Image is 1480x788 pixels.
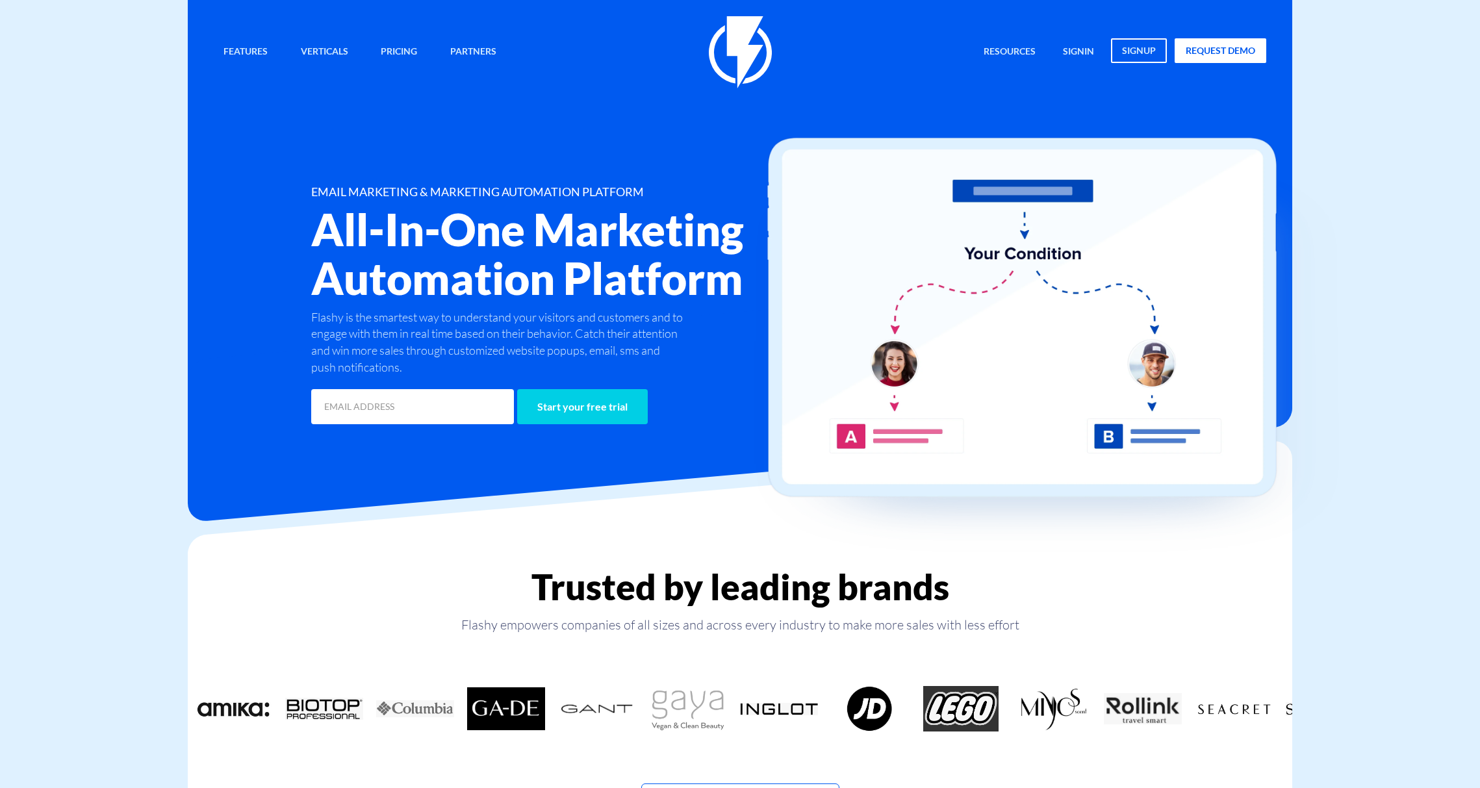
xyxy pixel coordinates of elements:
[1111,38,1167,63] a: signup
[440,38,506,66] a: Partners
[1175,38,1266,63] a: request demo
[214,38,277,66] a: Features
[188,616,1292,634] p: Flashy empowers companies of all sizes and across every industry to make more sales with less effort
[974,38,1045,66] a: Resources
[371,38,427,66] a: Pricing
[311,186,818,199] h1: EMAIL MARKETING & MARKETING AUTOMATION PLATFORM
[311,309,687,376] p: Flashy is the smartest way to understand your visitors and customers and to engage with them in r...
[311,205,818,303] h2: All-In-One Marketing Automation Platform
[291,38,358,66] a: Verticals
[1053,38,1104,66] a: signin
[188,567,1292,607] h2: Trusted by leading brands
[517,389,648,424] input: Start your free trial
[311,389,514,424] input: EMAIL ADDRESS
